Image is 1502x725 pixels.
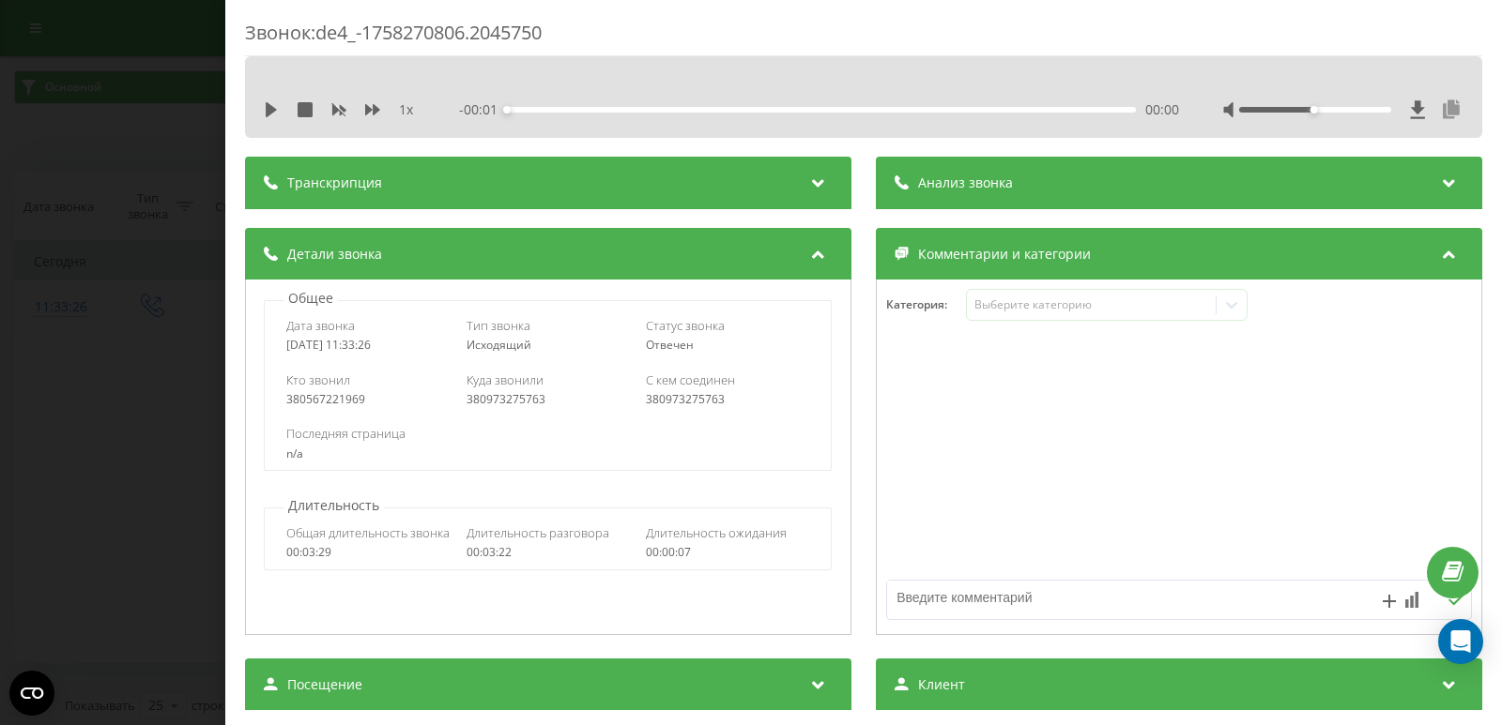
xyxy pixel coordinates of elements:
div: 380567221969 [286,393,451,406]
span: Последняя страница [286,425,406,442]
div: 380973275763 [646,393,810,406]
p: Общее [284,289,338,308]
div: Accessibility label [1310,106,1317,113]
span: 00:00 [1145,100,1179,119]
div: n/a [286,447,809,461]
span: Транскрипция [287,174,382,192]
span: Посещение [287,675,362,694]
span: Общая длительность звонка [286,524,450,541]
div: Accessibility label [503,106,511,113]
div: 00:03:22 [467,546,631,559]
span: Комментарии и категории [918,245,1091,264]
div: 380973275763 [467,393,631,406]
span: Исходящий [467,337,531,353]
div: Выберите категорию [974,297,1209,312]
span: Куда звонили [467,371,544,388]
div: Open Intercom Messenger [1438,619,1483,664]
span: Длительность ожидания [646,524,787,541]
span: Клиент [918,675,965,694]
span: Кто звонил [286,371,350,388]
span: Отвечен [646,337,694,353]
span: 1 x [399,100,413,119]
div: Звонок : de4_-1758270806.2045750 [245,20,1482,56]
span: - 00:01 [459,100,507,119]
span: С кем соединен [646,371,735,388]
div: [DATE] 11:33:26 [286,339,451,352]
span: Статус звонка [646,317,725,334]
button: Open CMP widget [9,671,54,716]
span: Дата звонка [286,317,355,334]
span: Длительность разговора [467,524,609,541]
p: Длительность [284,496,384,515]
span: Детали звонка [287,245,382,264]
span: Анализ звонка [918,174,1013,192]
span: Тип звонка [467,317,530,334]
h4: Категория : [886,298,966,311]
div: 00:00:07 [646,546,810,559]
div: 00:03:29 [286,546,451,559]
